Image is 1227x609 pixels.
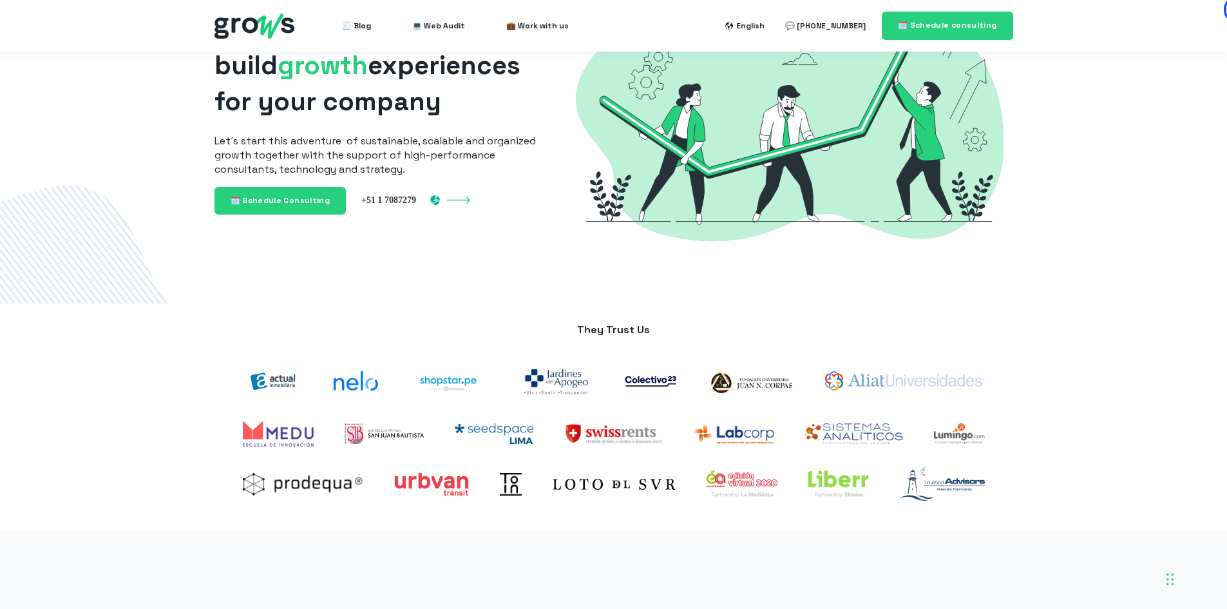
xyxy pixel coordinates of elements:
a: 🗓️ Schedule Consulting [214,187,347,215]
img: Sistemas analíticos [805,423,903,444]
img: Medu Academy [243,421,314,447]
iframe: Chat Widget [1163,547,1227,609]
div: English [736,18,765,34]
a: 💻 Web Audit [412,13,465,39]
span: growth [278,49,368,82]
img: Urbvan [394,473,469,496]
span: We build experiences for your company [214,13,520,118]
img: Lumingo [934,423,985,444]
img: Seedspace Lima [455,423,534,444]
img: Labcorp [693,423,774,444]
img: UPSJB [345,423,424,444]
p: Let´s start this adventure of sustainable, scalable and organized growth together with the suppor... [214,134,546,177]
a: 💼 Work with us [506,13,569,39]
img: liberr [808,470,869,498]
img: SwissRents [565,423,662,444]
img: actual-inmobiliaria [243,364,303,398]
div: Drag [1166,560,1174,599]
img: logo-Corpas [707,367,794,396]
a: 💬 [PHONE_NUMBER] [785,13,866,39]
img: logo-trusted-advisors-marzo2021 [900,467,985,501]
img: jardines-del-apogeo [518,362,594,400]
img: expoalimentaria [707,470,777,498]
span: 🗓️ Schedule consulting [898,20,997,30]
img: aliat-universidades [825,371,984,391]
a: 🗓️ Schedule consulting [882,12,1013,39]
a: 🧾 Blog [342,13,371,39]
img: prodequa [243,473,363,496]
span: 🗓️ Schedule Consulting [231,195,330,206]
img: shoptarpe [409,367,488,396]
img: grows - hubspot [214,14,294,39]
img: nelo [334,371,378,391]
img: Loto del sur [553,479,676,490]
p: They Trust Us [227,323,1000,337]
img: co23 [625,376,676,387]
img: Perú +51 1 7087279 [361,194,440,206]
img: Toin [500,473,522,496]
